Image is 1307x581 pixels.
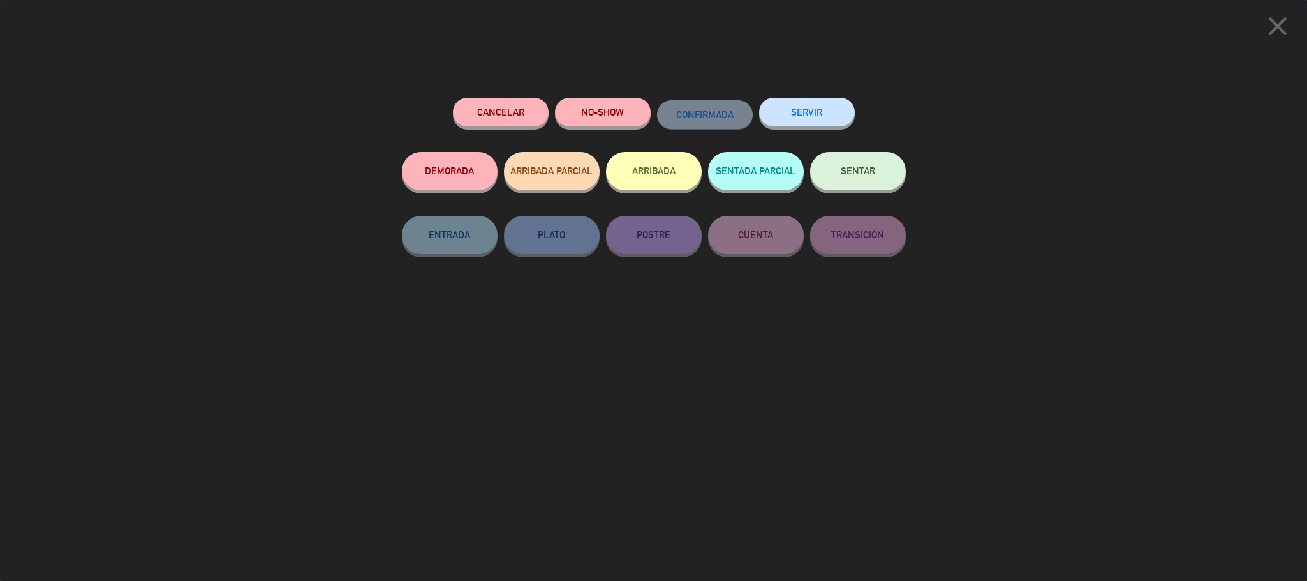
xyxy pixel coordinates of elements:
button: ARRIBADA PARCIAL [504,152,600,190]
button: POSTRE [606,216,702,254]
button: SENTADA PARCIAL [708,152,804,190]
span: CONFIRMADA [676,109,734,120]
button: SERVIR [759,98,855,126]
button: TRANSICIÓN [810,216,906,254]
button: ARRIBADA [606,152,702,190]
button: SENTAR [810,152,906,190]
button: PLATO [504,216,600,254]
span: SENTAR [841,165,875,176]
button: close [1258,10,1297,47]
button: CONFIRMADA [657,100,753,129]
i: close [1262,10,1294,42]
button: ENTRADA [402,216,498,254]
button: DEMORADA [402,152,498,190]
button: NO-SHOW [555,98,651,126]
span: ARRIBADA PARCIAL [510,165,593,176]
button: Cancelar [453,98,549,126]
button: CUENTA [708,216,804,254]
